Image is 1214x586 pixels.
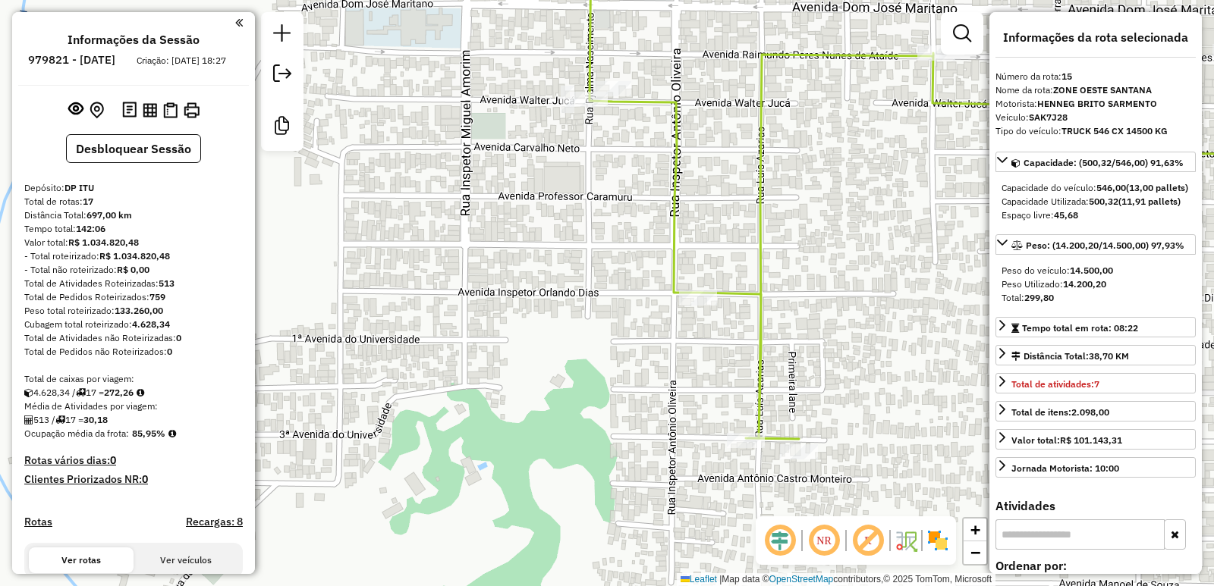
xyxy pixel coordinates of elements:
div: Cubagem total roteirizado: [24,318,243,331]
button: Imprimir Rotas [181,99,203,121]
div: Total de caixas por viagem: [24,372,243,386]
div: Número da rota: [995,70,1196,83]
strong: DP ITU [64,182,94,193]
span: Tempo total em rota: 08:22 [1022,322,1138,334]
strong: 142:06 [76,223,105,234]
span: | [719,574,722,584]
button: Desbloquear Sessão [66,134,201,163]
span: + [970,520,980,539]
div: - Total não roteirizado: [24,263,243,277]
div: Motorista: [995,97,1196,111]
span: Total de atividades: [1011,378,1099,390]
strong: 546,00 [1096,182,1126,193]
strong: (13,00 pallets) [1126,182,1188,193]
h4: Informações da rota selecionada [995,30,1196,45]
div: Nome da rota: [995,83,1196,97]
div: Total de Pedidos não Roteirizados: [24,345,243,359]
span: Peso: (14.200,20/14.500,00) 97,93% [1026,240,1184,251]
a: Rotas [24,515,52,528]
strong: 85,95% [132,428,165,439]
a: OpenStreetMap [769,574,834,584]
strong: 2.098,00 [1071,406,1109,418]
div: Total de Atividades Roteirizadas: [24,277,243,290]
h4: Rotas vários dias: [24,454,243,467]
div: 513 / 17 = [24,413,243,427]
button: Ver rotas [29,547,134,573]
span: Peso do veículo: [1002,265,1113,276]
h6: 979821 - [DATE] [28,53,115,67]
span: Ocultar deslocamento [762,522,798,559]
strong: 15 [1061,71,1072,82]
strong: R$ 1.034.820,48 [68,237,139,248]
strong: 14.200,20 [1063,278,1106,290]
a: Exportar sessão [267,58,297,92]
strong: 45,68 [1054,209,1078,221]
div: Capacidade: (500,32/546,00) 91,63% [995,175,1196,228]
strong: 133.260,00 [115,305,163,316]
strong: 0 [110,453,116,467]
img: Exibir/Ocultar setores [926,528,950,553]
i: Cubagem total roteirizado [24,388,33,397]
div: Peso Utilizado: [1002,277,1190,291]
strong: 759 [149,291,165,302]
button: Visualizar relatório de Roteirização [140,99,160,120]
strong: 272,26 [104,387,134,398]
a: Total de itens:2.098,00 [995,401,1196,421]
div: Distância Total: [24,208,243,222]
strong: 697,00 km [86,209,132,221]
button: Visualizar Romaneio [160,99,181,121]
strong: 513 [159,277,175,289]
h4: Recargas: 8 [186,515,243,528]
a: Clique aqui para minimizar o painel [235,14,243,31]
a: Valor total:R$ 101.143,31 [995,429,1196,450]
div: Total de rotas: [24,195,243,208]
div: Total de Atividades não Roteirizadas: [24,331,243,345]
div: Média de Atividades por viagem: [24,400,243,413]
div: Valor total: [24,236,243,249]
div: Capacidade Utilizada: [1002,195,1190,208]
a: Leaflet [681,574,717,584]
div: Tipo do veículo: [995,124,1196,138]
span: 38,70 KM [1089,350,1129,362]
span: Ocupação média da frota: [24,428,129,439]
div: Jornada Motorista: 10:00 [1011,462,1119,475]
strong: 0 [167,346,172,357]
span: Exibir rótulo [850,522,886,559]
a: Zoom out [964,541,986,564]
strong: TRUCK 546 CX 14500 KG [1061,125,1168,136]
div: Criação: [DATE] 18:27 [131,54,232,67]
div: Espaço livre: [1002,208,1190,222]
div: Map data © contributors,© 2025 TomTom, Microsoft [677,573,995,586]
em: Média calculada utilizando a maior ocupação (%Peso ou %Cubagem) de cada rota da sessão. Rotas cro... [168,429,176,438]
strong: 14.500,00 [1070,265,1113,276]
strong: 0 [142,472,148,486]
a: Zoom in [964,519,986,541]
div: Total de Pedidos Roteirizados: [24,290,243,304]
div: 4.628,34 / 17 = [24,386,243,400]
span: Ocultar NR [806,522,842,559]
strong: 17 [83,196,93,207]
h4: Informações da Sessão [68,33,200,47]
div: Peso total roteirizado: [24,304,243,318]
strong: 7 [1094,378,1099,390]
div: - Total roteirizado: [24,249,243,263]
a: Distância Total:38,70 KM [995,345,1196,365]
strong: (11,91 pallets) [1118,196,1181,207]
h4: Clientes Priorizados NR: [24,473,243,486]
strong: HENNEG BRITO SARMENTO [1037,98,1157,109]
div: Total de itens: [1011,406,1109,419]
strong: 299,80 [1024,292,1054,303]
div: Peso: (14.200,20/14.500,00) 97,93% [995,258,1196,311]
h4: Atividades [995,499,1196,513]
strong: R$ 1.034.820,48 [99,250,170,262]
a: Criar modelo [267,111,297,145]
button: Centralizar mapa no depósito ou ponto de apoio [86,99,107,122]
div: Veículo: [995,111,1196,124]
strong: 500,32 [1089,196,1118,207]
i: Total de rotas [76,388,86,397]
div: Distância Total: [1011,349,1129,363]
a: Peso: (14.200,20/14.500,00) 97,93% [995,234,1196,255]
strong: 30,18 [83,414,108,425]
span: Capacidade: (500,32/546,00) 91,63% [1024,157,1184,168]
div: Valor total: [1011,434,1122,447]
